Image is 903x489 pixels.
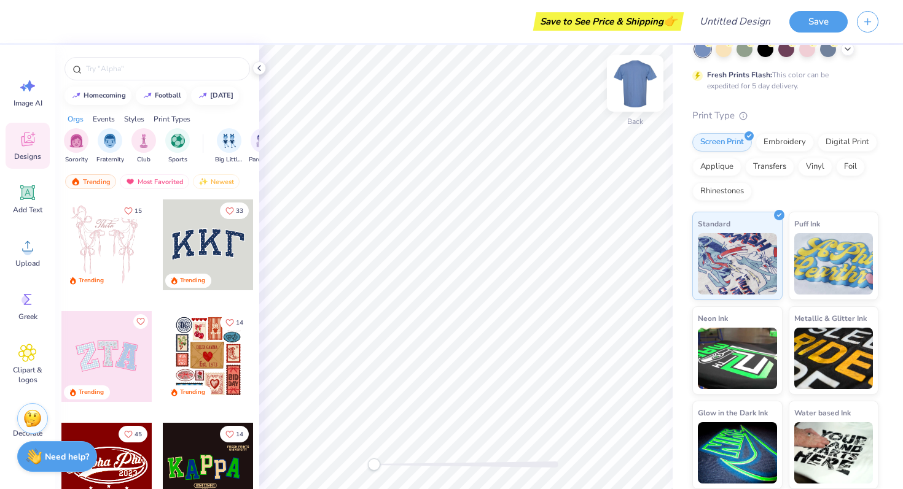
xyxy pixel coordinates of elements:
div: Styles [124,114,144,125]
span: 👉 [663,13,677,28]
button: Like [220,202,249,219]
button: filter button [96,128,124,164]
div: Applique [692,158,741,176]
span: Upload [15,258,40,268]
button: Like [133,314,148,329]
button: filter button [249,128,277,164]
span: Clipart & logos [7,365,48,385]
img: Puff Ink [794,233,874,295]
span: Puff Ink [794,217,820,230]
div: filter for Sorority [64,128,88,164]
img: Sports Image [171,134,185,148]
div: Trending [79,276,104,285]
button: [DATE] [191,87,239,105]
div: Back [627,116,643,127]
button: filter button [64,128,88,164]
span: 15 [135,208,142,214]
button: filter button [165,128,190,164]
button: Like [220,426,249,442]
span: Neon Ink [698,312,728,325]
img: trend_line.gif [143,92,152,99]
button: Like [119,426,147,442]
img: Neon Ink [698,328,777,389]
img: Big Little Reveal Image [222,134,236,148]
strong: Need help? [45,451,89,463]
button: Save [789,11,848,33]
span: Sports [168,155,187,164]
div: Most Favorited [120,174,189,189]
span: Club [137,155,150,164]
span: Add Text [13,205,42,215]
img: Metallic & Glitter Ink [794,328,874,389]
div: Newest [193,174,240,189]
span: Big Little Reveal [215,155,243,164]
span: Parent's Weekend [249,155,277,164]
input: Untitled Design [690,9,780,34]
img: Back [611,59,660,108]
img: Fraternity Image [103,134,117,148]
img: newest.gif [198,177,208,186]
div: halloween [210,92,233,99]
img: trend_line.gif [198,92,208,99]
span: Designs [14,152,41,161]
div: Trending [65,174,116,189]
div: filter for Parent's Weekend [249,128,277,164]
div: This color can be expedited for 5 day delivery. [707,69,858,91]
div: Orgs [68,114,84,125]
div: Print Types [154,114,190,125]
span: 33 [236,208,243,214]
div: Accessibility label [368,458,380,471]
img: Standard [698,233,777,295]
button: Like [220,314,249,331]
span: 14 [236,431,243,437]
button: filter button [215,128,243,164]
span: Metallic & Glitter Ink [794,312,867,325]
div: Trending [79,388,104,397]
img: trending.gif [71,177,80,186]
div: Trending [180,388,205,397]
div: Screen Print [692,133,752,152]
button: Like [119,202,147,219]
span: Sorority [65,155,88,164]
span: Fraternity [96,155,124,164]
span: Standard [698,217,730,230]
strong: Fresh Prints Flash: [707,70,772,80]
img: trend_line.gif [71,92,81,99]
span: Water based Ink [794,406,851,419]
button: homecoming [64,87,131,105]
input: Try "Alpha" [85,63,242,75]
div: filter for Club [131,128,156,164]
div: Trending [180,276,205,285]
div: Digital Print [818,133,877,152]
span: Greek [18,312,37,322]
img: most_fav.gif [125,177,135,186]
button: filter button [131,128,156,164]
img: Club Image [137,134,150,148]
div: Events [93,114,115,125]
div: homecoming [84,92,126,99]
button: football [136,87,187,105]
span: Decorate [13,428,42,438]
div: filter for Sports [165,128,190,164]
img: Parent's Weekend Image [256,134,270,148]
div: Save to See Price & Shipping [536,12,681,31]
img: Water based Ink [794,422,874,483]
img: Glow in the Dark Ink [698,422,777,483]
img: Sorority Image [69,134,84,148]
div: filter for Fraternity [96,128,124,164]
span: Image AI [14,98,42,108]
span: 14 [236,320,243,326]
div: Rhinestones [692,182,752,201]
div: filter for Big Little Reveal [215,128,243,164]
div: Vinyl [798,158,832,176]
div: Transfers [745,158,794,176]
span: Glow in the Dark Ink [698,406,768,419]
div: Embroidery [756,133,814,152]
div: Foil [836,158,865,176]
span: 45 [135,431,142,437]
div: football [155,92,181,99]
div: Print Type [692,109,878,123]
